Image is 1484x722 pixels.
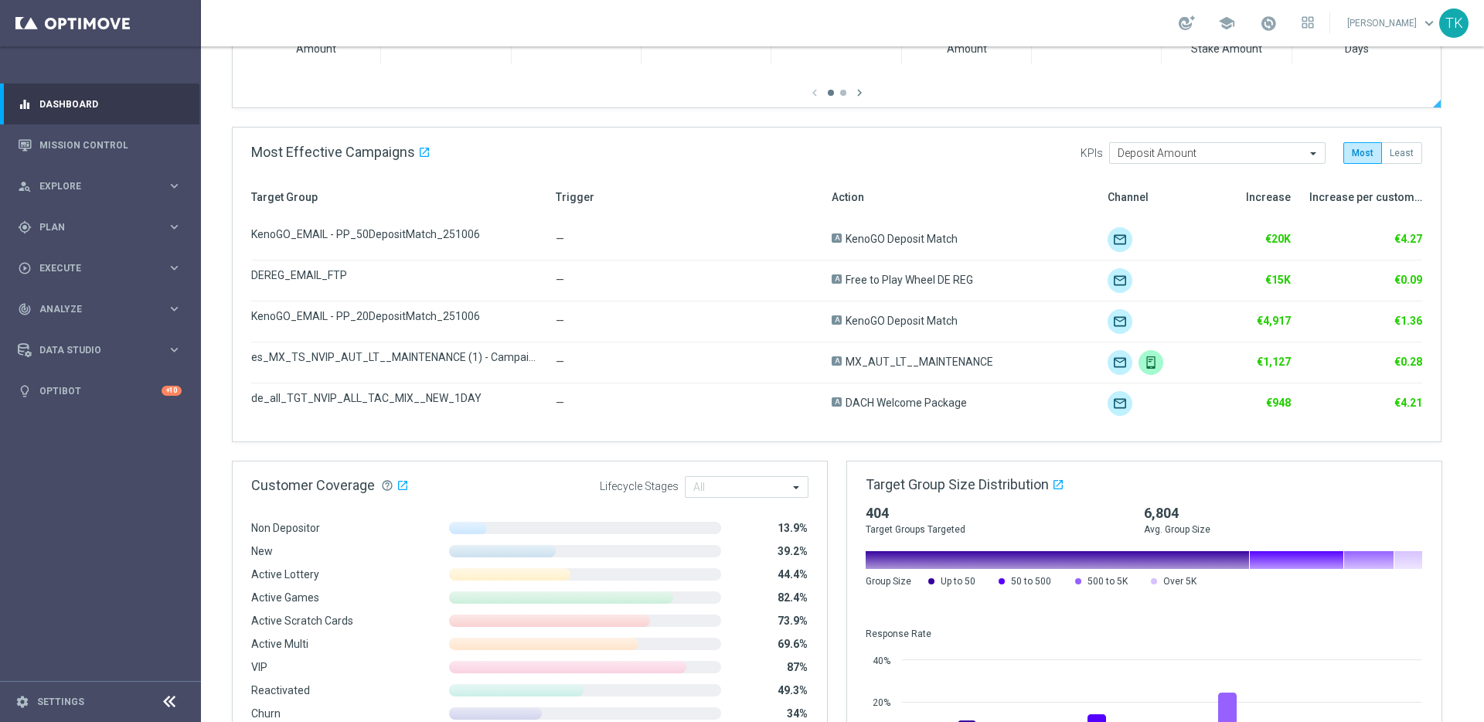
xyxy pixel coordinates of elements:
[17,385,182,397] button: lightbulb Optibot +10
[39,223,167,232] span: Plan
[17,139,182,152] button: Mission Control
[37,697,84,707] a: Settings
[18,220,167,234] div: Plan
[18,261,32,275] i: play_circle_outline
[17,344,182,356] button: Data Studio keyboard_arrow_right
[167,220,182,234] i: keyboard_arrow_right
[18,343,167,357] div: Data Studio
[18,302,167,316] div: Analyze
[17,262,182,274] button: play_circle_outline Execute keyboard_arrow_right
[18,124,182,165] div: Mission Control
[18,179,32,193] i: person_search
[18,83,182,124] div: Dashboard
[167,342,182,357] i: keyboard_arrow_right
[18,302,32,316] i: track_changes
[1346,12,1439,35] a: [PERSON_NAME]keyboard_arrow_down
[17,303,182,315] button: track_changes Analyze keyboard_arrow_right
[18,97,32,111] i: equalizer
[18,370,182,411] div: Optibot
[18,384,32,398] i: lightbulb
[18,261,167,275] div: Execute
[39,124,182,165] a: Mission Control
[1439,9,1469,38] div: TK
[167,261,182,275] i: keyboard_arrow_right
[1421,15,1438,32] span: keyboard_arrow_down
[18,179,167,193] div: Explore
[18,220,32,234] i: gps_fixed
[167,179,182,193] i: keyboard_arrow_right
[17,221,182,233] button: gps_fixed Plan keyboard_arrow_right
[167,301,182,316] i: keyboard_arrow_right
[39,370,162,411] a: Optibot
[39,83,182,124] a: Dashboard
[15,695,29,709] i: settings
[39,346,167,355] span: Data Studio
[39,264,167,273] span: Execute
[17,98,182,111] button: equalizer Dashboard
[39,182,167,191] span: Explore
[17,180,182,192] button: person_search Explore keyboard_arrow_right
[39,305,167,314] span: Analyze
[162,386,182,396] div: +10
[1218,15,1235,32] span: school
